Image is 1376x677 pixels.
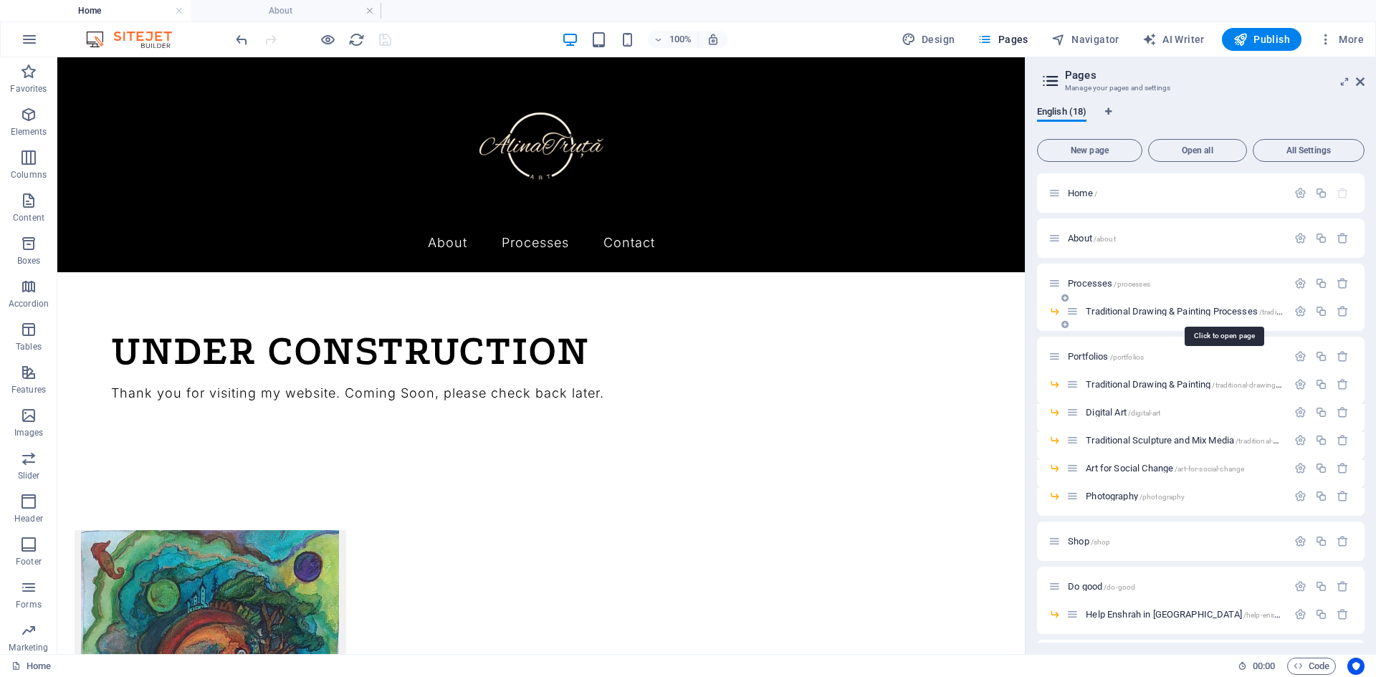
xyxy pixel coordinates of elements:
[896,28,961,51] div: Design (Ctrl+Alt+Y)
[1315,434,1327,446] div: Duplicate
[1064,537,1287,546] div: Shop/shop
[648,31,699,48] button: 100%
[1064,279,1287,288] div: Processes/processes
[1175,465,1244,473] span: /art-for-social-change
[1294,277,1306,289] div: Settings
[972,28,1033,51] button: Pages
[9,298,49,309] p: Accordion
[1086,491,1185,501] span: Click to open page
[1064,234,1287,243] div: About/about
[1139,493,1185,501] span: /photography
[1094,190,1097,198] span: /
[1294,535,1306,547] div: Settings
[1068,536,1110,547] span: Click to open page
[896,28,961,51] button: Design
[1315,490,1327,502] div: Duplicate
[1315,608,1327,620] div: Duplicate
[1337,434,1349,446] div: Remove
[669,31,692,48] h6: 100%
[18,470,40,481] p: Slider
[191,3,381,19] h4: About
[1294,608,1306,620] div: Settings
[1086,609,1372,620] span: Click to open page
[1337,580,1349,592] div: Remove
[1037,106,1365,133] div: Language Tabs
[16,599,42,610] p: Forms
[1081,307,1287,316] div: Traditional Drawing & Painting Processes/traditional-drawing-painting-18
[11,384,46,395] p: Features
[1315,187,1327,199] div: Duplicate
[1081,380,1287,389] div: Traditional Drawing & Painting/traditional-drawing-painting
[1110,353,1145,361] span: /portfolios
[1337,462,1349,474] div: Remove
[14,513,43,524] p: Header
[1081,408,1287,417] div: Digital Art/digital-art
[17,255,41,267] p: Boxes
[1315,406,1327,418] div: Duplicate
[1046,28,1125,51] button: Navigator
[1294,187,1306,199] div: Settings
[1337,535,1349,547] div: Remove
[1148,139,1247,162] button: Open all
[1337,608,1349,620] div: Remove
[1294,305,1306,317] div: Settings
[1287,658,1336,675] button: Code
[1081,491,1287,501] div: Photography/photography
[1086,435,1354,446] span: Click to open page
[1137,28,1210,51] button: AI Writer
[1253,658,1275,675] span: 00 00
[1104,583,1135,591] span: /do-good
[1238,658,1276,675] h6: Session time
[1315,535,1327,547] div: Duplicate
[1064,582,1287,591] div: Do good/do-good
[1337,232,1349,244] div: Remove
[319,31,336,48] button: Click here to leave preview mode and continue editing
[1263,661,1265,671] span: :
[1294,350,1306,362] div: Settings
[1065,82,1336,95] h3: Manage your pages and settings
[1037,103,1086,123] span: English (18)
[1222,28,1301,51] button: Publish
[1315,350,1327,362] div: Duplicate
[1086,379,1304,390] span: Click to open page
[348,31,365,48] button: reload
[1068,351,1144,362] span: Click to open page
[1064,352,1287,361] div: Portfolios/portfolios
[1294,462,1306,474] div: Settings
[13,212,44,224] p: Content
[1313,28,1370,51] button: More
[1294,378,1306,390] div: Settings
[1068,188,1097,198] span: Click to open page
[978,32,1028,47] span: Pages
[1337,277,1349,289] div: Remove
[1337,378,1349,390] div: Remove
[1259,308,1362,316] span: /traditional-drawing-painting-18
[1337,350,1349,362] div: Remove
[1315,580,1327,592] div: Duplicate
[1081,464,1287,473] div: Art for Social Change/art-for-social-change
[348,32,365,48] i: Reload page
[1065,69,1365,82] h2: Pages
[1347,658,1365,675] button: Usercentrics
[1315,462,1327,474] div: Duplicate
[1236,437,1354,445] span: /traditional-sculpture-and-mix-media
[1043,146,1136,155] span: New page
[233,31,250,48] button: undo
[1086,407,1160,418] span: Click to open page
[1294,406,1306,418] div: Settings
[1253,139,1365,162] button: All Settings
[11,169,47,181] p: Columns
[1086,306,1362,317] span: Traditional Drawing & Painting Processes
[1155,146,1241,155] span: Open all
[1068,278,1150,289] span: Click to open page
[234,32,250,48] i: Undo: Change image (Ctrl+Z)
[14,427,44,438] p: Images
[1294,434,1306,446] div: Settings
[1294,232,1306,244] div: Settings
[1142,32,1205,47] span: AI Writer
[1086,463,1244,474] span: Click to open page
[1315,277,1327,289] div: Duplicate
[1094,235,1116,243] span: /about
[11,658,51,675] a: Click to cancel selection. Double-click to open Pages
[1294,658,1329,675] span: Code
